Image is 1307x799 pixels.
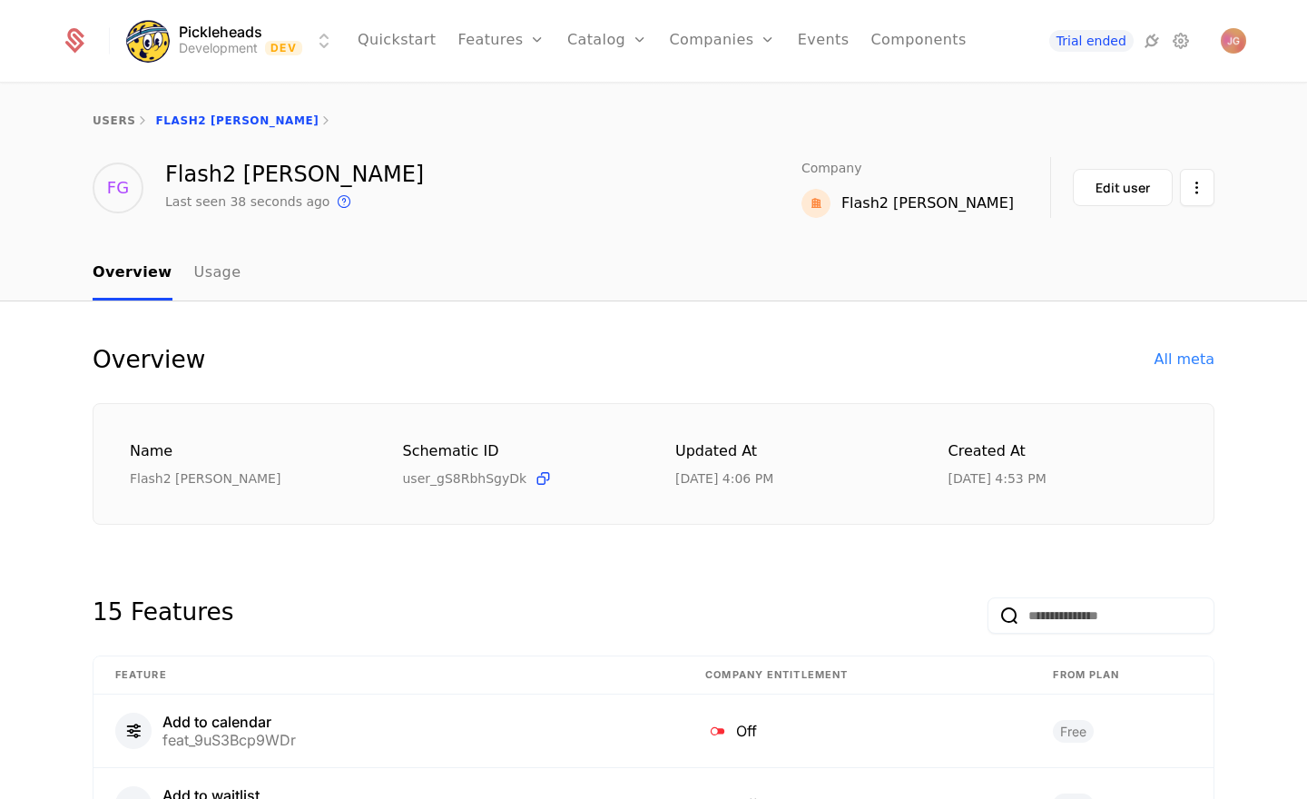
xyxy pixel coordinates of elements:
div: Flash2 [PERSON_NAME] [841,192,1014,214]
img: Jeff Gordon [1221,28,1246,54]
div: Flash2 [PERSON_NAME] [130,469,359,488]
img: Flash2 Gordon [801,189,830,218]
button: Open user button [1221,28,1246,54]
img: Pickleheads [126,19,170,63]
div: 15 Features [93,597,233,634]
div: Schematic ID [403,440,633,462]
div: Last seen 38 seconds ago [165,192,329,211]
a: Usage [194,247,241,301]
nav: Main [93,247,1214,301]
div: Add to calendar [162,715,296,729]
div: Edit user [1096,179,1150,197]
div: FG [93,163,143,213]
a: Overview [93,247,172,301]
div: 9/15/25, 4:53 PM [948,469,1047,488]
div: All meta [1155,349,1214,370]
div: 10/6/25, 4:06 PM [675,469,773,488]
div: Name [130,440,359,463]
div: Development [179,39,258,57]
a: Integrations [1141,30,1163,52]
div: Off [705,719,1009,743]
th: From plan [1031,656,1214,695]
span: user_gS8RbhSgyDk [403,469,527,488]
th: Company Entitlement [683,656,1031,695]
div: Updated at [675,440,905,463]
span: Pickleheads [179,25,262,39]
a: Trial ended [1049,30,1134,52]
span: Dev [265,41,302,55]
div: feat_9uS3Bcp9WDr [162,733,296,747]
span: Company [801,162,862,174]
div: Overview [93,345,205,374]
div: Flash2 [PERSON_NAME] [165,163,424,185]
span: Free [1053,720,1094,743]
a: Flash2 GordonFlash2 [PERSON_NAME] [801,189,1021,218]
button: Select action [1180,169,1214,206]
button: Select environment [132,21,335,61]
ul: Choose Sub Page [93,247,241,301]
button: Edit user [1073,169,1173,206]
a: users [93,114,135,127]
th: Feature [93,656,683,695]
a: Settings [1170,30,1192,52]
div: Created at [948,440,1178,463]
